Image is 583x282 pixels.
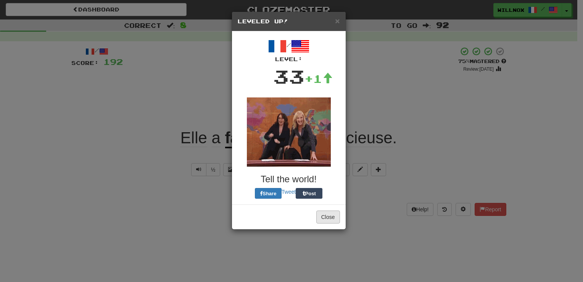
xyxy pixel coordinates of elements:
h5: Leveled Up! [238,18,340,25]
a: Tweet [282,189,296,195]
img: tina-fey-e26f0ac03c4892f6ddeb7d1003ac1ab6e81ce7d97c2ff70d0ee9401e69e3face.gif [247,97,331,167]
h3: Tell the world! [238,174,340,184]
div: Level: [238,55,340,63]
span: × [335,16,340,25]
div: / [238,37,340,63]
button: Close [316,211,340,224]
div: 33 [273,63,304,90]
button: Close [335,17,340,25]
button: Share [255,188,282,199]
button: Post [296,188,322,199]
div: +1 [304,71,333,86]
